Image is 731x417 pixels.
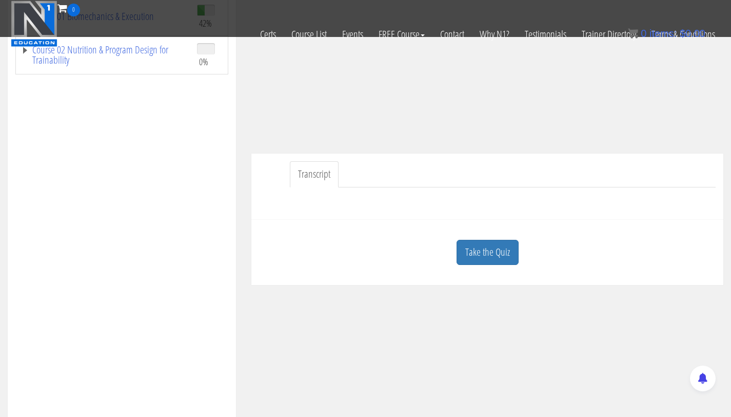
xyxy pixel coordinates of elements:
[680,28,705,39] bdi: 0.00
[11,1,57,47] img: n1-education
[252,16,284,52] a: Certs
[199,56,208,67] span: 0%
[67,4,80,16] span: 0
[57,1,80,15] a: 0
[641,28,646,39] span: 0
[628,28,705,39] a: 0 items: $0.00
[290,161,339,187] a: Transcript
[371,16,432,52] a: FREE Course
[334,16,371,52] a: Events
[649,28,677,39] span: items:
[432,16,472,52] a: Contact
[574,16,644,52] a: Trainer Directory
[472,16,517,52] a: Why N1?
[644,16,723,52] a: Terms & Conditions
[628,28,638,39] img: icon11.png
[284,16,334,52] a: Course List
[21,45,187,65] a: Course 02 Nutrition & Program Design for Trainability
[517,16,574,52] a: Testimonials
[680,28,685,39] span: $
[457,240,519,265] a: Take the Quiz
